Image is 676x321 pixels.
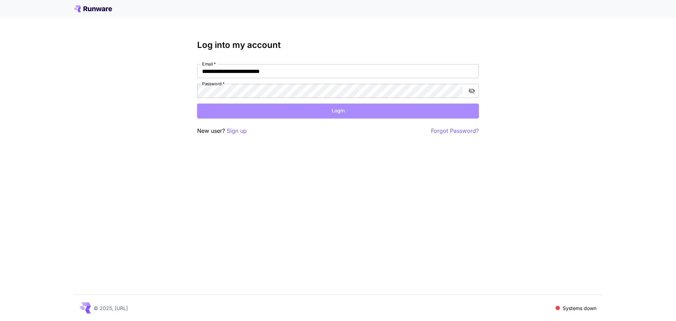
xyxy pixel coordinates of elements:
p: New user? [197,126,247,135]
p: Systems down [563,304,596,312]
button: Forgot Password? [431,126,479,135]
button: Sign up [227,126,247,135]
h3: Log into my account [197,40,479,50]
label: Email [202,61,216,67]
label: Password [202,81,225,87]
button: toggle password visibility [465,85,478,97]
button: Login [197,104,479,118]
p: © 2025, [URL] [94,304,128,312]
